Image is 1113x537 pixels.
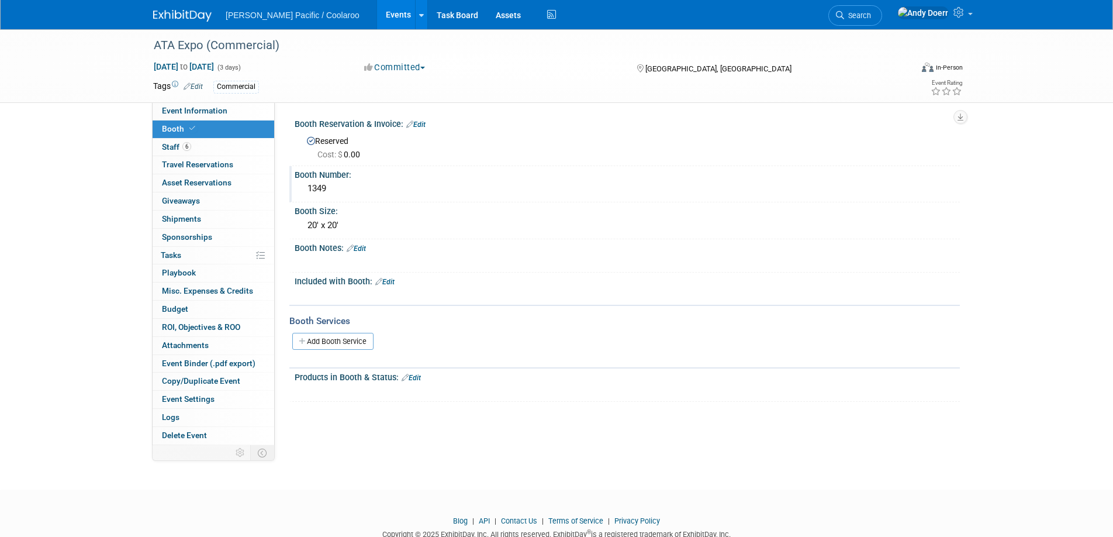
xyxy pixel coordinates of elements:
[406,121,426,129] a: Edit
[295,202,960,217] div: Booth Size:
[189,125,195,132] i: Booth reservation complete
[492,517,499,525] span: |
[162,268,196,277] span: Playbook
[150,35,894,56] div: ATA Expo (Commercial)
[501,517,537,525] a: Contact Us
[153,427,274,445] a: Delete Event
[317,150,365,159] span: 0.00
[153,319,274,336] a: ROI, Objectives & ROO
[184,82,203,91] a: Edit
[360,61,430,74] button: Committed
[453,517,468,525] a: Blog
[347,245,366,253] a: Edit
[251,445,275,460] td: Toggle Event Tabs
[162,142,191,152] span: Staff
[153,80,203,94] td: Tags
[645,64,791,73] span: [GEOGRAPHIC_DATA], [GEOGRAPHIC_DATA]
[317,150,344,159] span: Cost: $
[153,391,274,408] a: Event Settings
[213,81,259,93] div: Commercial
[295,273,960,288] div: Included with Booth:
[153,409,274,426] a: Logs
[162,394,215,404] span: Event Settings
[153,102,274,120] a: Event Information
[162,124,198,133] span: Booth
[479,517,490,525] a: API
[614,517,660,525] a: Privacy Policy
[226,11,360,20] span: [PERSON_NAME] Pacific / Coolaroo
[897,6,949,19] img: Andy Doerr
[295,369,960,384] div: Products in Booth & Status:
[182,142,191,151] span: 6
[153,174,274,192] a: Asset Reservations
[153,139,274,156] a: Staff6
[587,529,591,535] sup: ®
[162,196,200,205] span: Giveaways
[153,283,274,300] a: Misc. Expenses & Credits
[153,373,274,390] a: Copy/Duplicate Event
[162,359,255,368] span: Event Binder (.pdf export)
[178,62,189,71] span: to
[295,166,960,181] div: Booth Number:
[162,160,233,169] span: Travel Reservations
[162,412,179,422] span: Logs
[153,10,212,22] img: ExhibitDay
[162,340,209,350] span: Attachments
[303,132,951,160] div: Reserved
[153,121,274,138] a: Booth
[162,106,227,115] span: Event Information
[162,286,253,295] span: Misc. Expenses & Credits
[402,374,421,382] a: Edit
[289,315,960,328] div: Booth Services
[153,192,274,210] a: Giveaways
[230,445,251,460] td: Personalize Event Tab Strip
[935,63,963,72] div: In-Person
[922,63,934,72] img: Format-Inperson.png
[844,11,871,20] span: Search
[153,301,274,318] a: Budget
[153,229,274,246] a: Sponsorships
[469,517,477,525] span: |
[161,250,181,260] span: Tasks
[153,264,274,282] a: Playbook
[931,80,962,86] div: Event Rating
[548,517,603,525] a: Terms of Service
[162,232,212,242] span: Sponsorships
[153,156,274,174] a: Travel Reservations
[153,337,274,354] a: Attachments
[153,355,274,373] a: Event Binder (.pdf export)
[605,517,613,525] span: |
[162,322,240,332] span: ROI, Objectives & ROO
[162,304,188,314] span: Budget
[153,211,274,228] a: Shipments
[828,5,882,26] a: Search
[375,278,395,286] a: Edit
[842,61,963,78] div: Event Format
[162,214,201,223] span: Shipments
[303,216,951,235] div: 20' x 20'
[153,61,215,72] span: [DATE] [DATE]
[162,376,240,385] span: Copy/Duplicate Event
[539,517,547,525] span: |
[303,180,951,198] div: 1349
[162,431,207,440] span: Delete Event
[295,239,960,254] div: Booth Notes:
[162,178,231,187] span: Asset Reservations
[295,115,960,130] div: Booth Reservation & Invoice:
[292,333,374,350] a: Add Booth Service
[216,64,241,71] span: (3 days)
[153,247,274,264] a: Tasks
